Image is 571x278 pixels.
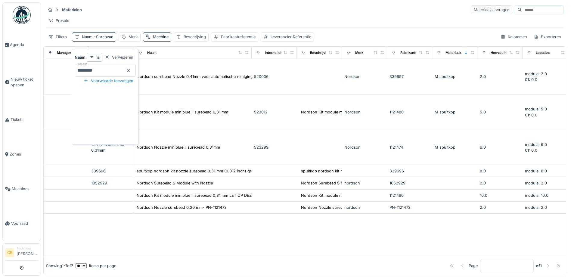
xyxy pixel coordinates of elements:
div: Page [469,263,478,269]
span: 1052929 [91,181,107,185]
div: PN-1121473 [389,205,430,210]
div: 523012 [254,109,294,115]
div: Naam [82,34,113,40]
div: Naam [147,50,157,55]
div: Locaties [536,50,550,55]
div: Exporteren [531,32,564,41]
div: Merk [129,34,138,40]
div: nordson [344,205,385,210]
div: 1052929 [389,180,430,186]
div: 1121480 [389,193,430,198]
span: Voorraad [11,221,38,226]
div: spuitkop nordson kit nozzle surebead 0.31 mm (0... [301,168,396,174]
div: Interne identificator [265,50,297,55]
div: Beschrijving [310,50,330,55]
div: 8.0 [480,168,520,174]
span: modula: 10.0 [525,193,548,198]
div: Beschrijving [184,34,206,40]
span: modula: 2.0 [525,72,547,76]
div: M spuitkop [435,144,475,150]
div: items per page [76,263,116,269]
div: Nordson [344,74,385,79]
div: Presets [46,16,72,25]
div: Manager [57,50,71,55]
div: Nordson Kit module miniblue II surebead 0,31 m... [301,193,393,198]
div: Nordson surebead Nozzle 0,41mm voor automatische reinigingsmodule [137,74,268,79]
div: M spuitkop [435,74,475,79]
span: modula: 8.0 [525,169,547,173]
img: Badge_color-CXgf-gQk.svg [13,6,31,24]
div: 1121474 [389,144,430,150]
span: modula: 5.0 [525,107,547,111]
div: M spuitkop [435,109,475,115]
div: Nordson Kit module miniblue II surebead 0,31 mm LET OP DEZE ZIJN AL GEBRUIKT [137,193,290,198]
div: Kolommen [498,32,530,41]
span: Zones [10,151,38,157]
span: 01: 0.0 [525,148,537,153]
div: 339696 [389,168,430,174]
div: 1121480 [389,109,430,115]
strong: of 1 [536,263,542,269]
div: Machine [153,34,169,40]
div: 10.0 [480,193,520,198]
div: Merk [355,50,363,55]
span: Nieuw ticket openen [11,76,38,88]
div: Nordson Kit module miniblue II surebead 0,31 mm [137,109,228,115]
div: 523299 [254,144,294,150]
div: Nordson Nozzle surebead 0,20 mm [301,205,367,210]
div: Technicus [17,246,38,251]
div: Nordson Nozzle surebead 0,20 mm- PN-1121473 [137,205,227,210]
span: Tickets [11,117,38,122]
div: 339697 [389,74,430,79]
li: CB [5,248,14,257]
label: Naam [77,62,88,67]
span: 01: 0.0 [525,77,537,82]
div: 2.0 [480,205,520,210]
div: nordson [344,180,385,186]
li: [PERSON_NAME] [17,246,38,259]
span: 01: 0.0 [525,113,537,117]
span: modula: 2.0 [525,181,547,185]
div: Fabrikantreferentie [221,34,256,40]
div: 2.0 [480,180,520,186]
div: Nordson Surebead S Module with Nozzle [301,180,377,186]
div: Showing 1 - 7 of 7 [46,263,73,269]
span: modula: 6.0 [525,142,547,147]
div: Leverancier Referentie [271,34,311,40]
span: Machines [12,186,38,192]
div: Nordson Surebead S Module with Nozzle [137,180,213,186]
span: Agenda [10,42,38,48]
div: Fabrikantreferentie [400,50,432,55]
span: : Surebead [92,35,113,39]
div: Verwijderen [102,53,136,61]
div: 5.0 [480,109,520,115]
div: Materiaalaanvragen [471,5,512,14]
div: spuitkop nordson kit nozzle surebead 0.31 mm (0.012 inch) green [137,168,258,174]
div: Nordson [344,144,385,150]
div: Nordson Kit module miniblue II surebead 0,31 m... [301,109,393,115]
div: Materiaalcategorie [445,50,476,55]
strong: is [97,54,100,60]
div: Voorwaarde toevoegen [81,77,136,85]
div: Hoeveelheid [491,50,512,55]
div: Nordson Nozzle miniblue II surebead 0,31mm [137,144,220,150]
strong: Naam [75,54,85,60]
strong: Materialen [60,7,84,13]
div: Filters [46,32,70,41]
div: 2.0 [480,74,520,79]
div: 6.0 [480,144,520,150]
span: modula: 2.0 [525,205,547,210]
span: 339696 [91,169,106,173]
div: 520006 [254,74,294,79]
div: Nordson [344,109,385,115]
